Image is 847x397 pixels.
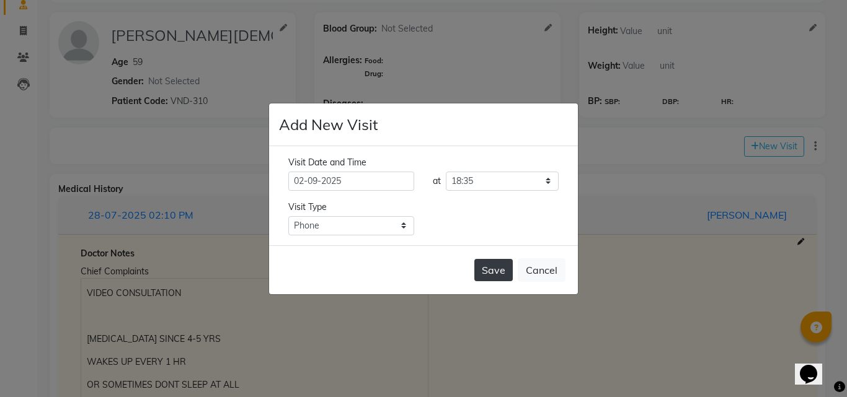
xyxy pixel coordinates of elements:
[433,175,441,188] div: at
[288,172,414,191] input: select date
[518,258,565,282] button: Cancel
[795,347,835,385] iframe: chat widget
[288,156,559,169] div: Visit Date and Time
[279,113,378,136] h4: Add New Visit
[474,259,513,281] button: Save
[288,201,559,214] div: Visit Type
